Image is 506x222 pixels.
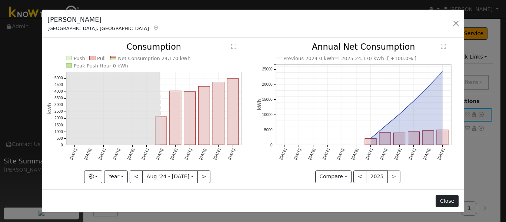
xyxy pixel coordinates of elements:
text: Net Consumption 24,170 kWh [118,56,191,61]
text: 1500 [54,123,63,127]
text: [DATE] [365,148,374,160]
text: [DATE] [336,148,345,160]
circle: onclick="" [369,137,372,140]
text: Peak Push Hour 0 kWh [74,63,128,69]
text: [DATE] [184,148,193,160]
text: 2025 24,170 kWh [ +100.0% ] [341,56,416,61]
text: [DATE] [98,148,107,160]
text: [DATE] [227,148,236,160]
rect: onclick="" [199,86,210,145]
text: [DATE] [322,148,331,160]
text: 10000 [262,113,273,117]
text: [DATE] [141,148,150,160]
text: 20000 [262,83,273,87]
text:  [441,44,446,50]
text: 3500 [54,96,63,100]
text: 1000 [54,130,63,134]
rect: onclick="" [155,117,167,145]
text: [DATE] [69,148,78,160]
text: kWh [47,103,52,114]
rect: onclick="" [379,133,391,145]
button: > [197,170,210,183]
text: Previous 2024 0 kWh [283,56,334,61]
rect: onclick="" [365,139,376,145]
rect: onclick="" [213,82,224,145]
circle: onclick="" [412,100,415,103]
text: [DATE] [293,148,302,160]
text: 4500 [54,83,63,87]
text: [DATE] [170,148,179,160]
text: 5000 [264,128,273,132]
text: [DATE] [422,148,431,160]
text: [DATE] [112,148,121,160]
text: 2500 [54,110,63,114]
text: [DATE] [307,148,316,160]
text: [DATE] [279,148,287,160]
rect: onclick="" [393,133,405,145]
circle: onclick="" [426,85,429,88]
text: 3000 [54,103,63,107]
button: Close [436,195,458,208]
a: Map [153,25,159,31]
button: Aug '24 - [DATE] [142,170,198,183]
text: Push [74,56,85,61]
text: 500 [57,136,63,140]
button: < [353,170,366,183]
text: 15000 [262,98,273,102]
button: Compare [315,170,352,183]
text: 2000 [54,116,63,120]
text: 4000 [54,90,63,94]
rect: onclick="" [184,92,196,145]
text: [DATE] [350,148,359,160]
text:  [232,44,237,50]
text: 5000 [54,76,63,80]
text: [DATE] [379,148,388,160]
text: [DATE] [155,148,164,160]
circle: onclick="" [441,70,444,73]
button: < [130,170,143,183]
button: 2025 [366,170,388,183]
rect: onclick="" [422,131,434,145]
text: 25000 [262,67,273,72]
text: [DATE] [437,148,446,160]
text: [DATE] [394,148,403,160]
text: Annual Net Consumption [312,42,415,52]
circle: onclick="" [383,125,386,128]
span: [GEOGRAPHIC_DATA], [GEOGRAPHIC_DATA] [47,26,149,31]
text: Pull [97,56,106,61]
rect: onclick="" [437,130,448,145]
text: 0 [61,143,63,147]
text: 0 [270,143,272,147]
circle: onclick="" [398,113,401,116]
rect: onclick="" [408,132,419,145]
text: [DATE] [213,148,222,160]
text: [DATE] [199,148,207,160]
rect: onclick="" [170,91,181,145]
text: Consumption [127,42,182,52]
text: kWh [257,99,262,110]
button: Year [104,170,128,183]
rect: onclick="" [227,79,239,145]
text: [DATE] [127,148,136,160]
text: [DATE] [83,148,92,160]
text: [DATE] [408,148,417,160]
h5: [PERSON_NAME] [47,15,159,24]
